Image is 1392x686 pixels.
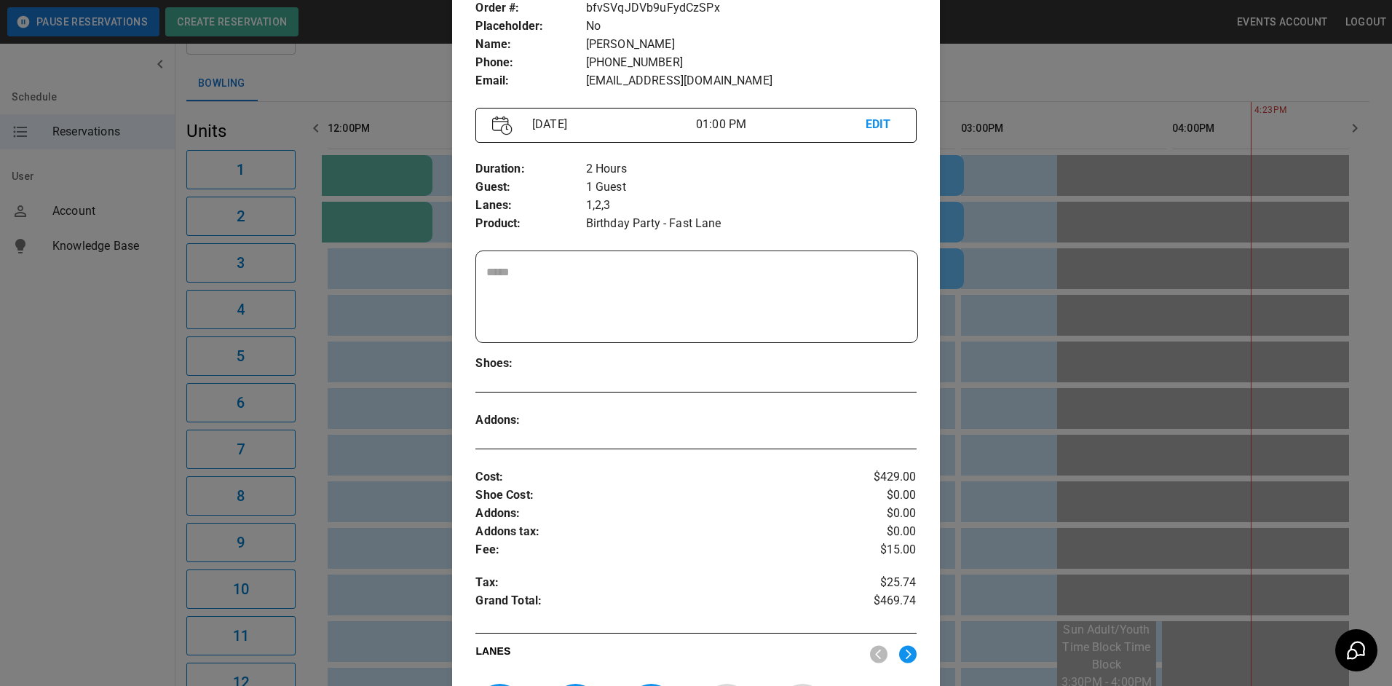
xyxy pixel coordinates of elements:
p: Addons : [475,505,842,523]
p: $0.00 [843,486,917,505]
p: Product : [475,215,585,233]
p: [DATE] [526,116,696,133]
img: nav_left.svg [870,645,887,663]
p: Guest : [475,178,585,197]
p: $15.00 [843,541,917,559]
p: 1 Guest [586,178,917,197]
p: LANES [475,644,858,664]
img: Vector [492,116,513,135]
p: Placeholder : [475,17,585,36]
p: $0.00 [843,523,917,541]
p: Shoe Cost : [475,486,842,505]
p: Addons : [475,411,585,430]
p: Fee : [475,541,842,559]
p: Duration : [475,160,585,178]
p: Birthday Party - Fast Lane [586,215,917,233]
p: $469.74 [843,592,917,614]
p: [EMAIL_ADDRESS][DOMAIN_NAME] [586,72,917,90]
p: $25.74 [843,574,917,592]
p: Shoes : [475,355,585,373]
img: right.svg [899,645,917,663]
p: Addons tax : [475,523,842,541]
p: Grand Total : [475,592,842,614]
p: [PERSON_NAME] [586,36,917,54]
p: Phone : [475,54,585,72]
p: 2 Hours [586,160,917,178]
p: Email : [475,72,585,90]
p: EDIT [866,116,900,134]
p: Tax : [475,574,842,592]
p: 01:00 PM [696,116,866,133]
p: Lanes : [475,197,585,215]
p: No [586,17,917,36]
p: $429.00 [843,468,917,486]
p: 1,2,3 [586,197,917,215]
p: $0.00 [843,505,917,523]
p: Cost : [475,468,842,486]
p: Name : [475,36,585,54]
p: [PHONE_NUMBER] [586,54,917,72]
